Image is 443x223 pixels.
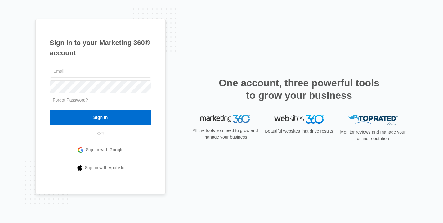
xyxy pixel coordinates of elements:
[50,38,151,58] h1: Sign in to your Marketing 360® account
[348,115,398,125] img: Top Rated Local
[338,129,408,142] p: Monitor reviews and manage your online reputation
[50,110,151,125] input: Sign In
[217,77,381,102] h2: One account, three powerful tools to grow your business
[93,130,108,137] span: OR
[264,128,334,134] p: Beautiful websites that drive results
[86,147,124,153] span: Sign in with Google
[200,115,250,123] img: Marketing 360
[85,165,125,171] span: Sign in with Apple Id
[50,65,151,78] input: Email
[50,161,151,175] a: Sign in with Apple Id
[53,98,88,102] a: Forgot Password?
[190,127,260,140] p: All the tools you need to grow and manage your business
[274,115,324,124] img: Websites 360
[50,143,151,157] a: Sign in with Google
